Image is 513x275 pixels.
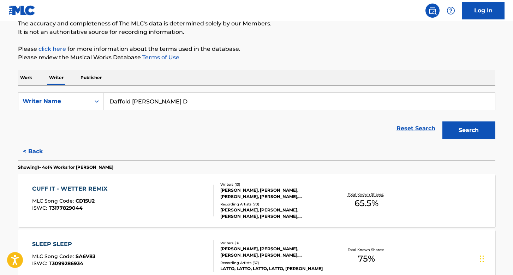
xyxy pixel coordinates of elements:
[49,260,83,267] span: T3099286934
[141,54,179,61] a: Terms of Use
[480,248,484,269] div: Drag
[32,185,111,193] div: CUFF IT - WETTER REMIX
[76,198,95,204] span: CD15U2
[348,192,386,197] p: Total Known Shares:
[428,6,437,15] img: search
[220,246,327,258] div: [PERSON_NAME], [PERSON_NAME], [PERSON_NAME], [PERSON_NAME], [PERSON_NAME], [PERSON_NAME], [PERSON...
[78,70,104,85] p: Publisher
[32,260,49,267] span: ISWC :
[220,260,327,265] div: Recording Artists ( 67 )
[220,207,327,220] div: [PERSON_NAME], [PERSON_NAME], [PERSON_NAME], [PERSON_NAME], [PERSON_NAME]
[18,92,495,143] form: Search Form
[38,46,66,52] a: click here
[348,247,386,252] p: Total Known Shares:
[32,240,95,249] div: SLEEP SLEEP
[354,197,378,210] span: 65.5 %
[425,4,440,18] a: Public Search
[18,53,495,62] p: Please review the Musical Works Database
[462,2,505,19] a: Log In
[32,253,76,259] span: MLC Song Code :
[358,252,375,265] span: 75 %
[220,187,327,200] div: [PERSON_NAME], [PERSON_NAME], [PERSON_NAME], [PERSON_NAME], [PERSON_NAME], [PERSON_NAME] [PERSON_...
[393,121,439,136] a: Reset Search
[447,6,455,15] img: help
[444,4,458,18] div: Help
[220,240,327,246] div: Writers ( 8 )
[18,28,495,36] p: It is not an authoritative source for recording information.
[220,182,327,187] div: Writers ( 13 )
[32,198,76,204] span: MLC Song Code :
[220,265,327,272] div: LATTO, LATTO, LATTO, LATTO, [PERSON_NAME]
[8,5,36,16] img: MLC Logo
[49,205,83,211] span: T3177829044
[23,97,86,106] div: Writer Name
[18,164,113,171] p: Showing 1 - 4 of 4 Works for [PERSON_NAME]
[18,143,60,160] button: < Back
[32,205,49,211] span: ISWC :
[18,19,495,28] p: The accuracy and completeness of The MLC's data is determined solely by our Members.
[442,121,495,139] button: Search
[47,70,66,85] p: Writer
[18,70,34,85] p: Work
[18,174,495,227] a: CUFF IT - WETTER REMIXMLC Song Code:CD15U2ISWC:T3177829044Writers (13)[PERSON_NAME], [PERSON_NAME...
[478,241,513,275] iframe: Chat Widget
[76,253,95,259] span: SA6V83
[18,45,495,53] p: Please for more information about the terms used in the database.
[220,202,327,207] div: Recording Artists ( 70 )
